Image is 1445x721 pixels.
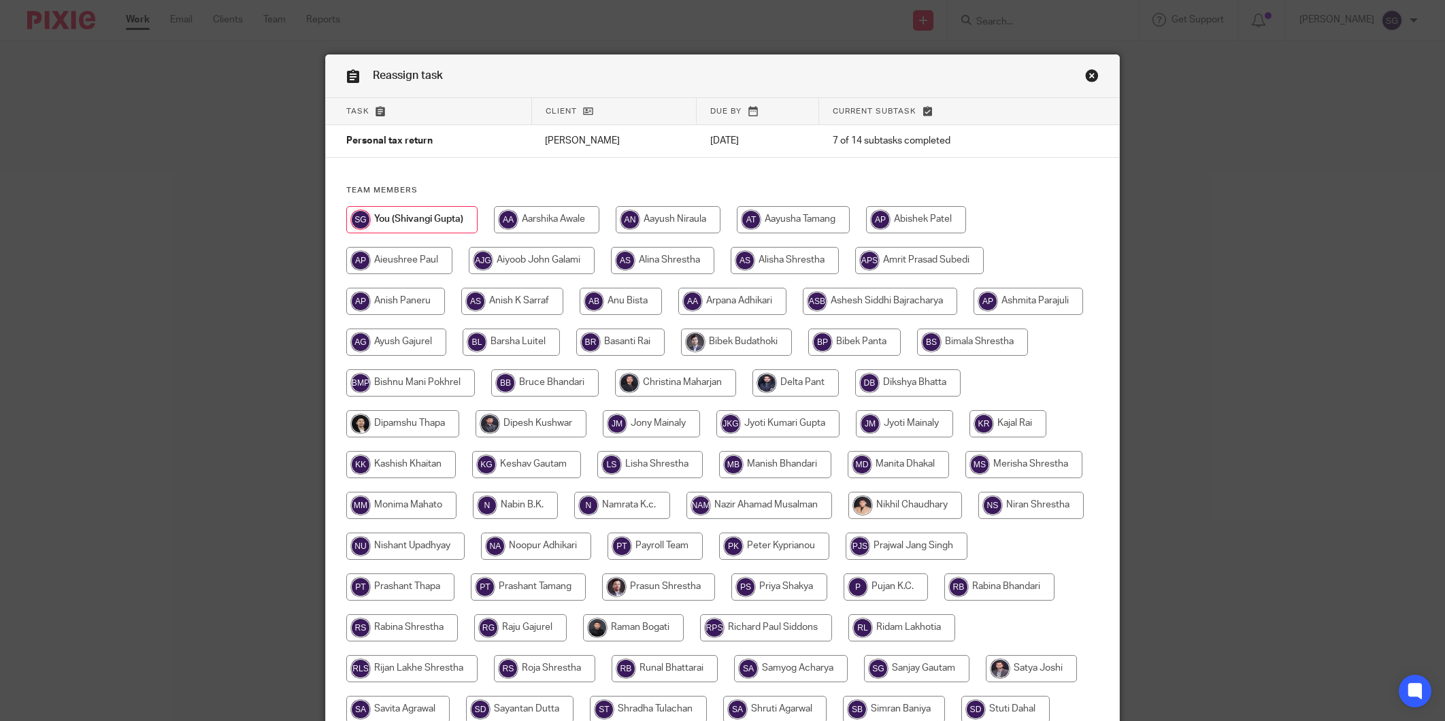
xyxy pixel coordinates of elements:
[546,107,577,115] span: Client
[833,107,916,115] span: Current subtask
[346,185,1099,196] h4: Team members
[346,107,369,115] span: Task
[545,134,683,148] p: [PERSON_NAME]
[710,107,742,115] span: Due by
[819,125,1054,158] td: 7 of 14 subtasks completed
[1085,69,1099,87] a: Close this dialog window
[710,134,805,148] p: [DATE]
[373,70,443,81] span: Reassign task
[346,137,433,146] span: Personal tax return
